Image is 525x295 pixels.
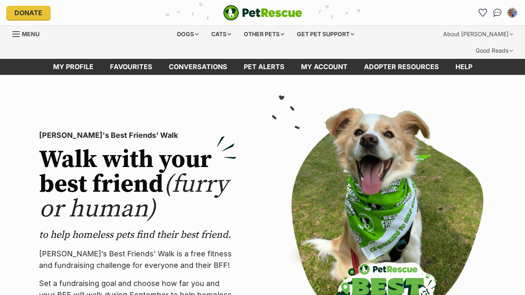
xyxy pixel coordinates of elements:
a: Favourites [476,6,489,19]
a: My profile [45,59,102,75]
div: Other pets [238,26,290,42]
a: Help [447,59,481,75]
div: Good Reads [470,42,519,59]
a: Favourites [102,59,161,75]
a: Conversations [491,6,504,19]
a: conversations [161,59,236,75]
p: to help homeless pets find their best friend. [39,228,237,242]
h2: Walk with your best friend [39,148,237,222]
span: (furry or human) [39,169,228,225]
p: [PERSON_NAME]’s Best Friends' Walk is a free fitness and fundraising challenge for everyone and t... [39,248,237,271]
div: Dogs [171,26,204,42]
button: My account [506,6,519,19]
a: My account [293,59,356,75]
a: Adopter resources [356,59,447,75]
a: PetRescue [223,5,302,21]
div: Cats [205,26,237,42]
a: Menu [12,26,45,41]
ul: Account quick links [476,6,519,19]
div: About [PERSON_NAME] [437,26,519,42]
div: Get pet support [291,26,360,42]
p: [PERSON_NAME]'s Best Friends' Walk [39,130,237,141]
a: Donate [6,6,51,20]
img: Leonie Clancy profile pic [508,9,516,17]
img: chat-41dd97257d64d25036548639549fe6c8038ab92f7586957e7f3b1b290dea8141.svg [493,9,502,17]
span: Menu [22,30,40,37]
img: logo-e224e6f780fb5917bec1dbf3a21bbac754714ae5b6737aabdf751b685950b380.svg [223,5,302,21]
a: Pet alerts [236,59,293,75]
